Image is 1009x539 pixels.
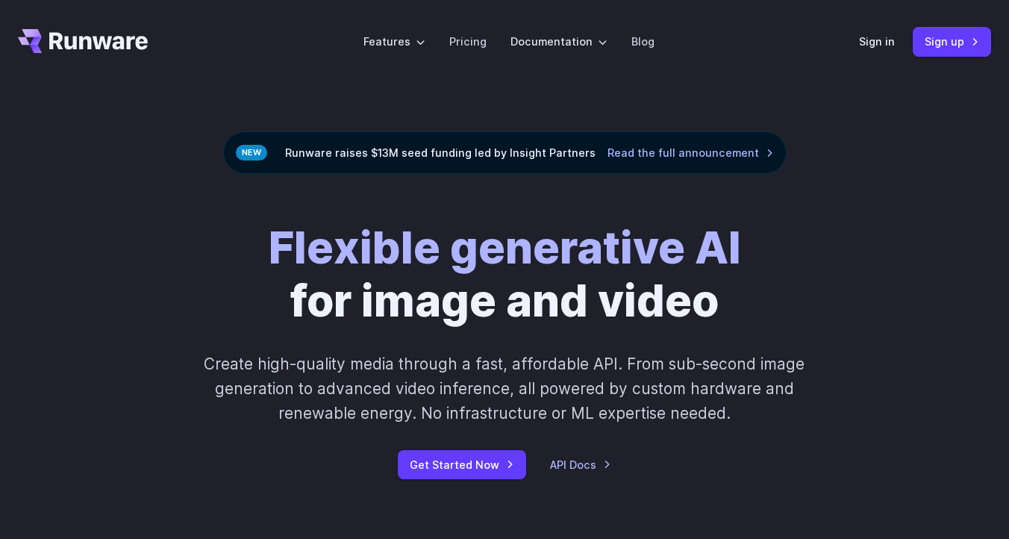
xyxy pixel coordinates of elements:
a: API Docs [550,456,611,473]
a: Read the full announcement [607,144,774,161]
strong: Flexible generative AI [269,221,741,274]
a: Pricing [449,33,487,50]
a: Blog [631,33,655,50]
a: Sign in [859,33,895,50]
a: Go to / [18,29,148,53]
p: Create high-quality media through a fast, affordable API. From sub-second image generation to adv... [193,352,816,426]
label: Features [363,33,425,50]
h1: for image and video [269,222,741,328]
div: Runware raises $13M seed funding led by Insight Partners [223,131,787,174]
a: Sign up [913,27,991,56]
label: Documentation [510,33,607,50]
a: Get Started Now [398,450,526,479]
